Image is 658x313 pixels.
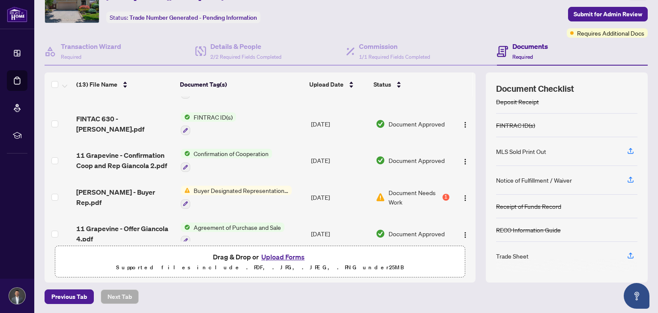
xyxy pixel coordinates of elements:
div: Notice of Fulfillment / Waiver [496,175,572,185]
span: (13) File Name [76,80,117,89]
button: Logo [458,190,472,204]
button: Open asap [624,283,649,309]
img: logo [7,6,27,22]
td: [DATE] [308,142,372,179]
td: [DATE] [308,179,372,216]
span: [PERSON_NAME] - Buyer Rep.pdf [76,187,173,208]
td: [DATE] [308,105,372,142]
button: Logo [458,117,472,131]
div: RECO Information Guide [496,225,561,235]
h4: Transaction Wizard [61,41,121,51]
span: Document Approved [389,229,445,238]
span: Drag & Drop or [213,251,307,262]
span: Previous Tab [51,290,87,304]
span: Buyer Designated Representation Agreement [190,186,292,195]
div: Deposit Receipt [496,97,539,106]
button: Status IconConfirmation of Cooperation [181,149,272,172]
th: Document Tag(s) [176,72,306,96]
span: 2/2 Required Fields Completed [210,54,281,60]
span: Document Checklist [496,83,574,95]
td: [DATE] [308,216,372,253]
span: Document Needs Work [389,188,441,207]
div: FINTRAC ID(s) [496,120,535,130]
span: Document Approved [389,119,445,129]
img: Logo [462,158,469,165]
button: Submit for Admin Review [568,7,648,21]
div: Trade Sheet [496,251,529,261]
img: Document Status [376,156,385,165]
img: Document Status [376,119,385,129]
button: Status IconBuyer Designated Representation Agreement [181,186,292,209]
button: Upload Forms [259,251,307,262]
div: MLS Sold Print Out [496,147,546,156]
button: Status IconAgreement of Purchase and Sale [181,223,284,246]
h4: Commission [359,41,430,51]
span: 11 Grapevine - Confirmation Coop and Rep Giancola 2.pdf [76,150,173,171]
img: Status Icon [181,186,190,195]
button: Logo [458,153,472,167]
h4: Documents [512,41,548,51]
h4: Details & People [210,41,281,51]
div: 1 [443,194,449,201]
th: (13) File Name [73,72,176,96]
span: Status [374,80,391,89]
span: Required [61,54,81,60]
img: Status Icon [181,112,190,122]
span: FINTRAC ID(s) [190,112,236,122]
img: Logo [462,232,469,238]
span: Trade Number Generated - Pending Information [129,14,257,21]
span: FINTAC 630 - [PERSON_NAME].pdf [76,114,173,134]
span: Upload Date [309,80,344,89]
img: Logo [462,195,469,202]
button: Logo [458,227,472,241]
img: Document Status [376,229,385,238]
span: 11 Grapevine - Offer Giancola 4.pdf [76,223,173,244]
img: Status Icon [181,149,190,158]
th: Status [370,72,450,96]
th: Upload Date [306,72,370,96]
img: Profile Icon [9,288,25,304]
span: Requires Additional Docs [577,28,644,38]
span: Document Approved [389,156,445,165]
div: Status: [106,12,260,23]
div: Receipt of Funds Record [496,202,561,211]
img: Status Icon [181,223,190,232]
span: Required [512,54,533,60]
button: Next Tab [101,289,139,304]
p: Supported files include .PDF, .JPG, .JPEG, .PNG under 25 MB [60,262,460,273]
span: Drag & Drop orUpload FormsSupported files include .PDF, .JPG, .JPEG, .PNG under25MB [55,246,465,278]
img: Document Status [376,193,385,202]
span: Submit for Admin Review [574,7,642,21]
img: Logo [462,121,469,128]
button: Previous Tab [45,289,94,304]
span: Agreement of Purchase and Sale [190,223,284,232]
span: 1/1 Required Fields Completed [359,54,430,60]
button: Status IconFINTRAC ID(s) [181,112,236,135]
span: Confirmation of Cooperation [190,149,272,158]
